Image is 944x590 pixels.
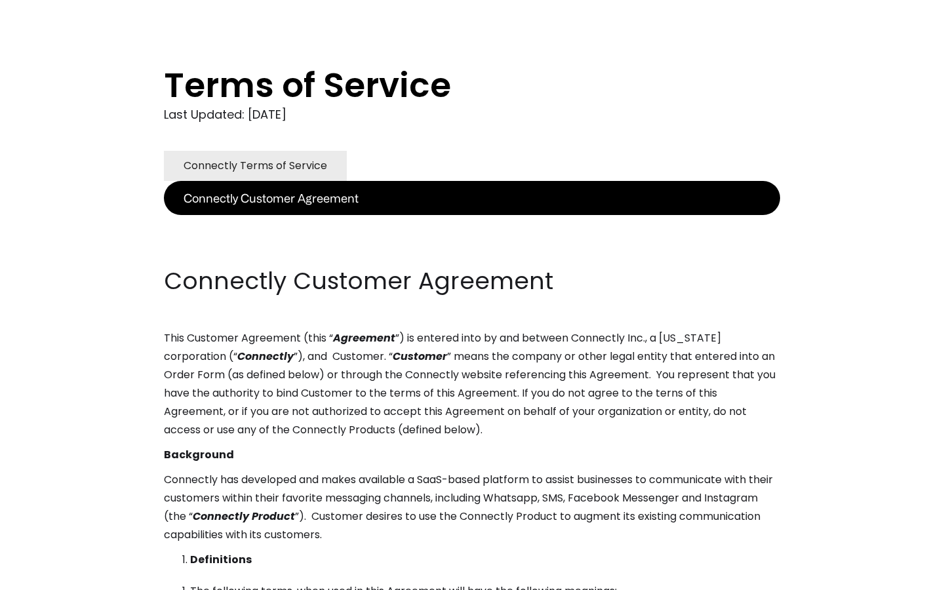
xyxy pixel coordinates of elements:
[164,471,780,544] p: Connectly has developed and makes available a SaaS-based platform to assist businesses to communi...
[237,349,294,364] em: Connectly
[13,566,79,585] aside: Language selected: English
[164,215,780,233] p: ‍
[164,447,234,462] strong: Background
[184,157,327,175] div: Connectly Terms of Service
[333,330,395,345] em: Agreement
[164,240,780,258] p: ‍
[164,105,780,125] div: Last Updated: [DATE]
[193,509,295,524] em: Connectly Product
[164,265,780,298] h2: Connectly Customer Agreement
[164,329,780,439] p: This Customer Agreement (this “ ”) is entered into by and between Connectly Inc., a [US_STATE] co...
[190,552,252,567] strong: Definitions
[164,66,728,105] h1: Terms of Service
[393,349,447,364] em: Customer
[26,567,79,585] ul: Language list
[184,189,359,207] div: Connectly Customer Agreement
